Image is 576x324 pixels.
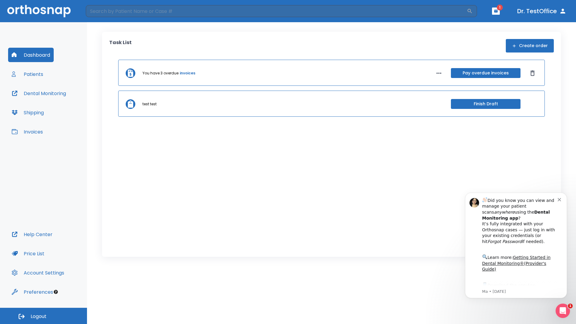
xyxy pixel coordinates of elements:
[53,289,58,295] div: Tooltip anchor
[556,304,570,318] iframe: Intercom live chat
[8,285,57,299] button: Preferences
[8,227,56,241] button: Help Center
[8,265,68,280] button: Account Settings
[7,5,71,17] img: Orthosnap
[528,68,537,78] button: Dismiss
[8,246,48,261] button: Price List
[506,39,554,52] button: Create order
[142,101,157,107] p: test test
[180,70,195,76] a: invoices
[451,99,520,109] button: Finish Draft
[515,6,569,16] button: Dr. TestOffice
[142,70,178,76] p: You have 3 overdue
[31,313,46,320] span: Logout
[568,304,573,308] span: 1
[451,68,520,78] button: Pay overdue invoices
[8,48,54,62] button: Dashboard
[8,67,47,81] button: Patients
[456,185,576,321] iframe: Intercom notifications message
[8,86,70,100] button: Dental Monitoring
[109,39,132,52] p: Task List
[8,124,46,139] button: Invoices
[86,5,467,17] input: Search by Patient Name or Case #
[8,105,47,120] button: Shipping
[497,4,503,10] span: 1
